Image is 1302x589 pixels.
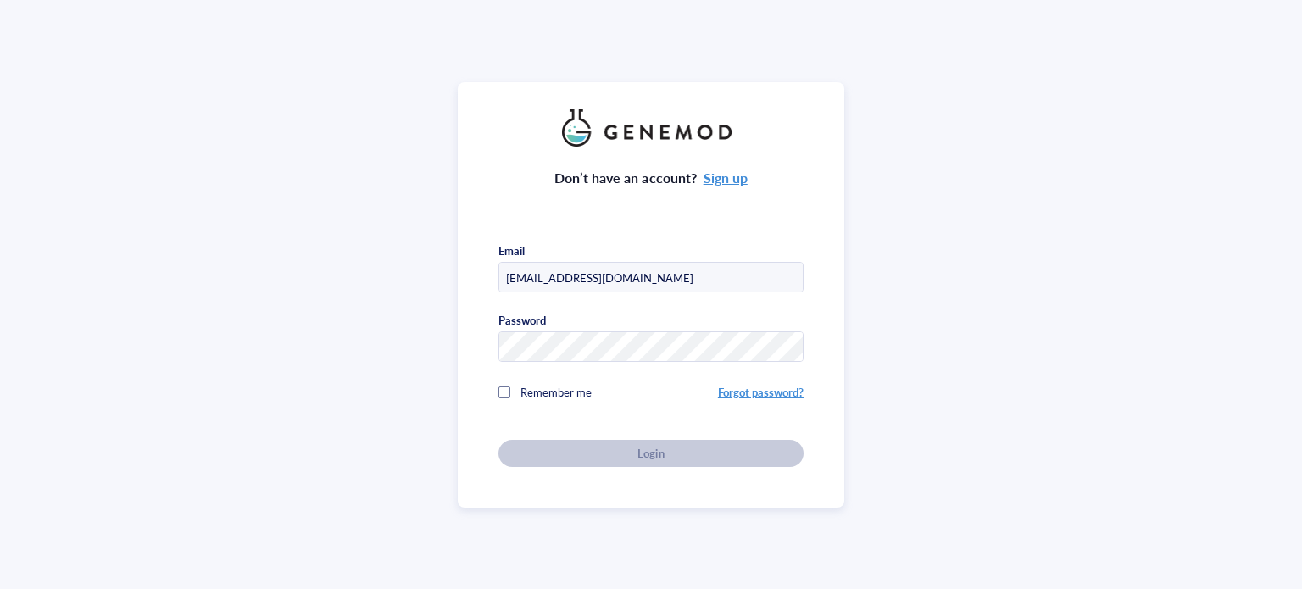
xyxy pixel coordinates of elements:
[562,109,740,147] img: genemod_logo_light-BcqUzbGq.png
[498,243,525,258] div: Email
[718,384,804,400] a: Forgot password?
[520,384,592,400] span: Remember me
[498,313,546,328] div: Password
[554,167,748,189] div: Don’t have an account?
[704,168,748,187] a: Sign up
